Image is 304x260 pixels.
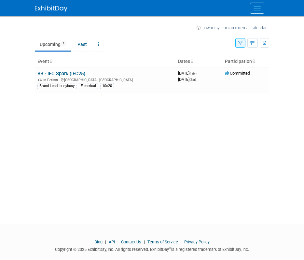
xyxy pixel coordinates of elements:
th: Participation [222,56,269,67]
span: | [104,239,108,244]
th: Event [35,56,175,67]
a: Upcoming1 [35,38,71,51]
span: 1 [61,41,66,46]
button: Menu [250,3,264,14]
span: [DATE] [178,77,196,82]
img: In-Person Event [38,78,42,81]
a: Sort by Participation Type [252,59,255,64]
a: BB - IEC Spark (IEC25) [37,71,85,77]
div: Brand Lead: busybusy [37,83,76,89]
span: | [116,239,120,244]
span: In-Person [43,78,60,82]
div: Electrical [79,83,98,89]
a: How to sync to an external calendar... [197,25,269,30]
a: Contact Us [121,239,141,244]
span: [DATE] [178,71,197,76]
img: ExhibitDay [35,6,67,12]
a: Past [73,38,92,51]
span: Committed [225,71,250,76]
span: | [142,239,146,244]
span: - [196,71,197,76]
a: Terms of Service [147,239,178,244]
span: (Sat) [189,78,196,81]
span: | [179,239,183,244]
a: Blog [94,239,103,244]
sup: ® [169,246,171,250]
a: Privacy Policy [184,239,210,244]
div: [GEOGRAPHIC_DATA], [GEOGRAPHIC_DATA] [37,77,173,82]
th: Dates [175,56,222,67]
a: API [109,239,115,244]
a: Sort by Start Date [190,59,193,64]
span: (Fri) [189,72,195,75]
a: Sort by Event Name [49,59,52,64]
div: 10x20 [100,83,114,89]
